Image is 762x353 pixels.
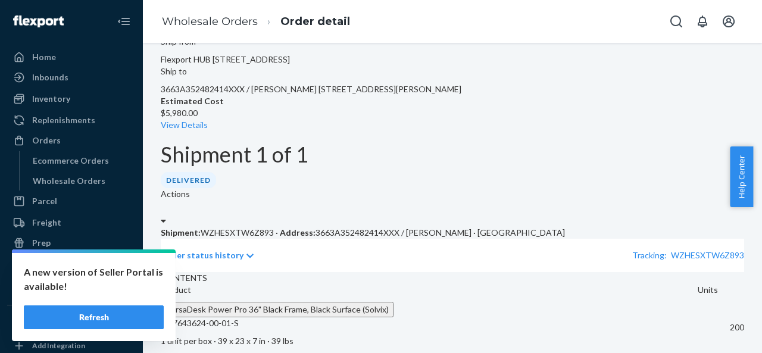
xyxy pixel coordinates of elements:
a: Replenishments [7,111,136,130]
div: Delivered [161,172,216,188]
div: $5,980.00 [161,95,744,131]
div: Add Integration [32,340,85,351]
p: Order status history [161,249,243,261]
a: Inbounds [7,68,136,87]
img: Flexport logo [13,15,64,27]
a: Inventory [7,89,136,108]
span: Shipment: [161,227,201,238]
a: Prep [7,233,136,252]
span: VT7643624-00-01-S [161,318,239,328]
ol: breadcrumbs [152,4,360,39]
a: Home [7,48,136,67]
a: Orders [7,131,136,150]
div: Prep [32,237,51,249]
div: Freight [32,217,61,229]
span: Address: [280,227,316,238]
p: Units [698,284,744,296]
div: Ecommerce Orders [33,155,109,167]
p: A new version of Seller Portal is available! [24,265,164,293]
a: Returns [7,254,136,273]
a: Parcel [7,192,136,211]
button: Open Search Box [664,10,688,33]
a: Ecommerce Orders [27,151,136,170]
label: Actions [161,188,190,200]
a: View Details [161,120,208,130]
a: Reporting [7,275,136,294]
a: WZHESXTW6Z893 [671,250,744,260]
div: Replenishments [32,114,95,126]
div: Orders [32,135,61,146]
div: Parcel [32,195,57,207]
div: Inbounds [32,71,68,83]
div: Home [32,51,56,63]
a: Order detail [280,15,350,28]
p: Product [161,284,698,296]
div: Inventory [32,93,70,105]
a: Wholesale Orders [27,171,136,190]
p: 1 unit per box · 39 x 23 x 7 in · 39 lbs [161,335,698,347]
button: Integrations [7,315,136,334]
a: Freight [7,213,136,232]
h1: Shipment 1 of 1 [161,143,744,167]
p: 200 [698,321,744,333]
a: Wholesale Orders [162,15,258,28]
button: Close Navigation [112,10,136,33]
span: VersaDesk Power Pro 36" Black Frame, Black Surface (Solvix) [165,304,389,314]
span: 3663A352482414XXX / [PERSON_NAME] [STREET_ADDRESS][PERSON_NAME] [161,84,461,94]
a: Add Integration [7,339,136,353]
button: Open account menu [717,10,741,33]
span: Flexport HUB [STREET_ADDRESS] [161,54,290,64]
p: Estimated Cost [161,95,744,107]
p: WZHESXTW6Z893 · 3663A352482414XXX / [PERSON_NAME] · [GEOGRAPHIC_DATA] [161,227,744,239]
button: Refresh [24,305,164,329]
span: Tracking: [632,250,667,260]
button: Open notifications [691,10,714,33]
p: Ship to [161,65,744,77]
div: Wholesale Orders [33,175,105,187]
button: Help Center [730,146,753,207]
span: CONTENTS [161,273,207,283]
button: VersaDesk Power Pro 36" Black Frame, Black Surface (Solvix) [161,302,394,317]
